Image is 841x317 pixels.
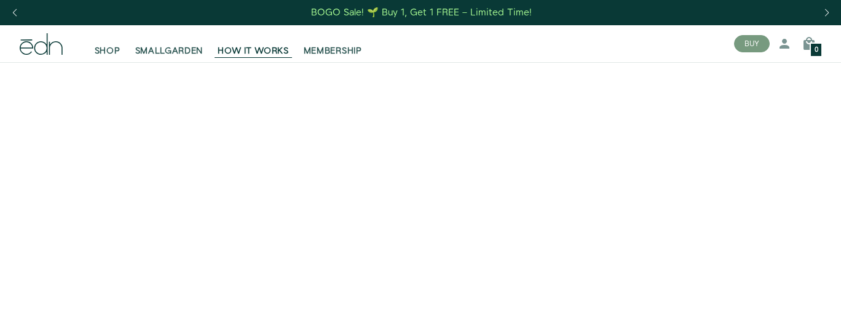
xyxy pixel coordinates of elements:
[296,30,369,57] a: MEMBERSHIP
[311,6,532,19] div: BOGO Sale! 🌱 Buy 1, Get 1 FREE – Limited Time!
[745,280,829,311] iframe: Opens a widget where you can find more information
[210,30,296,57] a: HOW IT WORKS
[135,45,203,57] span: SMALLGARDEN
[815,47,818,54] span: 0
[128,30,211,57] a: SMALLGARDEN
[87,30,128,57] a: SHOP
[95,45,120,57] span: SHOP
[734,35,770,52] button: BUY
[304,45,362,57] span: MEMBERSHIP
[218,45,288,57] span: HOW IT WORKS
[310,3,534,22] a: BOGO Sale! 🌱 Buy 1, Get 1 FREE – Limited Time!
